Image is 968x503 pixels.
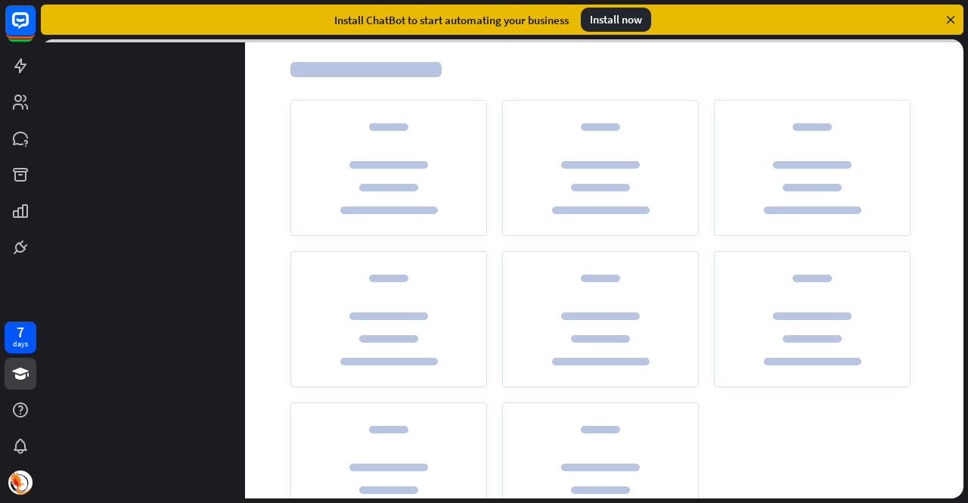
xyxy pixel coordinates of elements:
div: Install now [581,8,651,32]
div: days [13,339,28,349]
div: Install ChatBot to start automating your business [334,13,569,27]
div: 7 [17,325,24,339]
button: Open LiveChat chat widget [12,6,57,51]
a: 7 days [5,321,36,353]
